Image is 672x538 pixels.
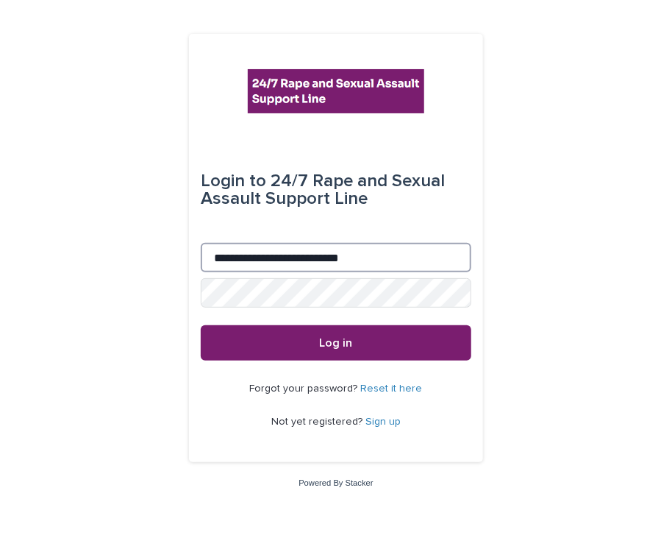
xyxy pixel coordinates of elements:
span: Login to [201,172,266,190]
button: Log in [201,325,471,361]
span: Forgot your password? [250,383,361,394]
div: 24/7 Rape and Sexual Assault Support Line [201,160,471,219]
span: Log in [320,337,353,349]
img: rhQMoQhaT3yELyF149Cw [248,69,424,113]
span: Not yet registered? [271,417,365,427]
a: Powered By Stacker [299,478,373,487]
a: Sign up [365,417,401,427]
a: Reset it here [361,383,423,394]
